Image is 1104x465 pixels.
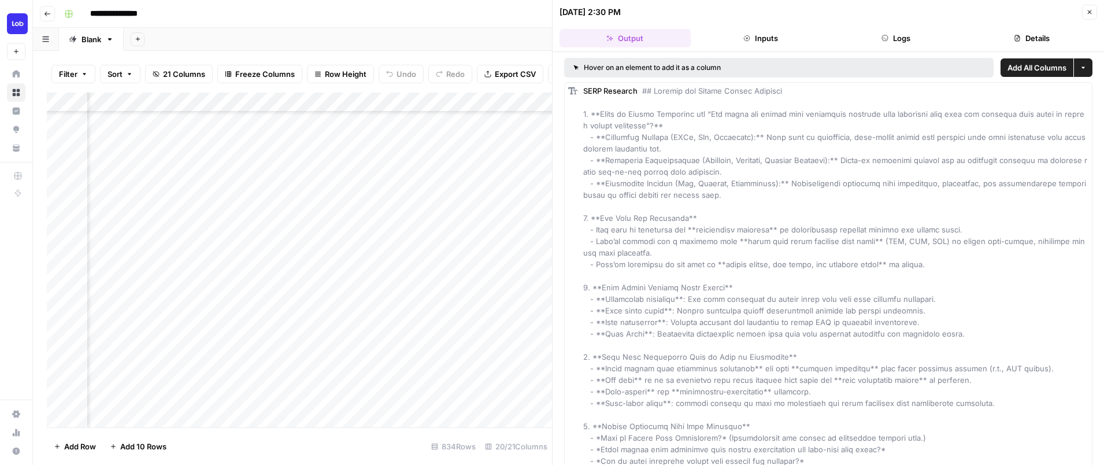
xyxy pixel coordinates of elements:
span: 21 Columns [163,68,205,80]
button: 21 Columns [145,65,213,83]
button: Filter [51,65,95,83]
span: Add Row [64,441,96,452]
span: Undo [397,68,416,80]
img: Lob Logo [7,13,28,34]
span: Add All Columns [1007,62,1066,73]
span: Freeze Columns [235,68,295,80]
button: Sort [100,65,140,83]
span: Row Height [325,68,366,80]
span: Filter [59,68,77,80]
button: Add All Columns [1001,58,1073,77]
span: SERP Research [583,86,638,95]
span: Sort [108,68,123,80]
button: Redo [428,65,472,83]
button: Undo [379,65,424,83]
a: Opportunities [7,120,25,139]
span: Add 10 Rows [120,441,166,452]
button: Details [966,29,1098,47]
button: Freeze Columns [217,65,302,83]
button: Logs [831,29,962,47]
button: Row Height [307,65,374,83]
div: Hover on an element to add it as a column [573,62,853,73]
a: Home [7,65,25,83]
div: [DATE] 2:30 PM [560,6,621,18]
div: 834 Rows [427,437,480,456]
a: Blank [59,28,124,51]
div: Blank [81,34,101,45]
span: Redo [446,68,465,80]
a: Usage [7,423,25,442]
a: Insights [7,102,25,120]
button: Workspace: Lob [7,9,25,38]
button: Add 10 Rows [103,437,173,456]
button: Export CSV [477,65,543,83]
a: Settings [7,405,25,423]
span: Export CSV [495,68,536,80]
button: Add Row [47,437,103,456]
a: Browse [7,83,25,102]
a: Your Data [7,139,25,157]
button: Inputs [695,29,827,47]
button: Output [560,29,691,47]
div: 20/21 Columns [480,437,552,456]
button: Help + Support [7,442,25,460]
